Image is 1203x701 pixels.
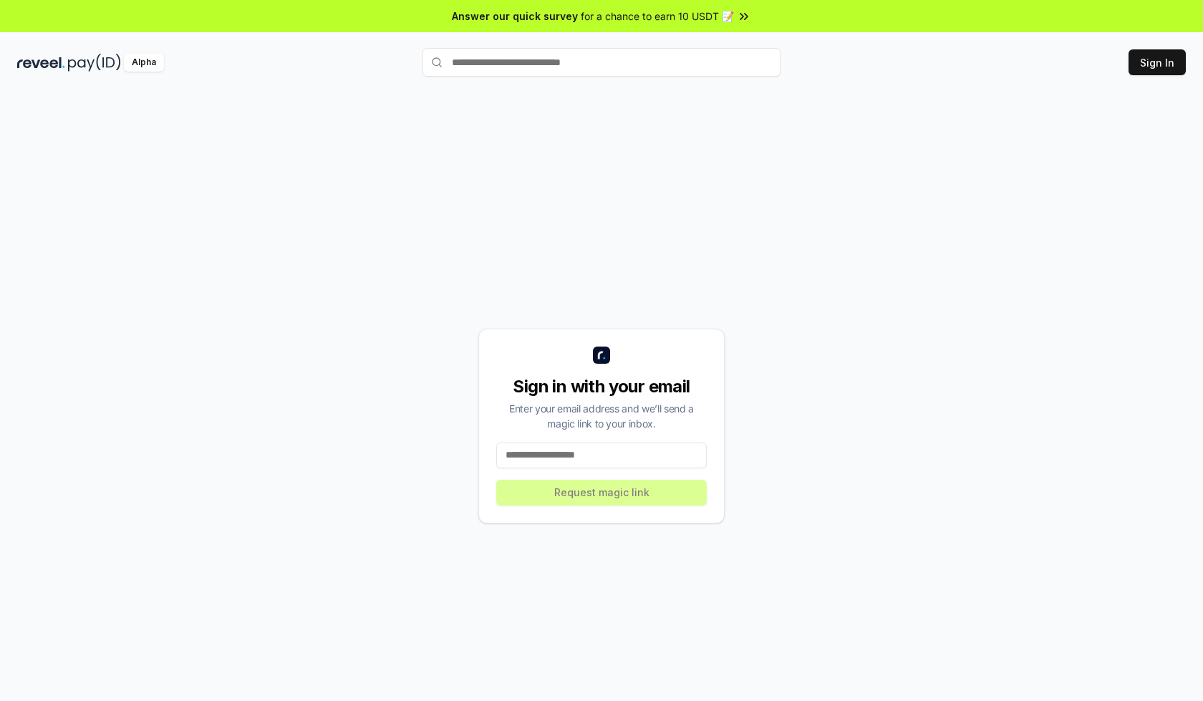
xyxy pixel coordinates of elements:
[496,401,707,431] div: Enter your email address and we’ll send a magic link to your inbox.
[17,54,65,72] img: reveel_dark
[496,375,707,398] div: Sign in with your email
[68,54,121,72] img: pay_id
[452,9,578,24] span: Answer our quick survey
[581,9,734,24] span: for a chance to earn 10 USDT 📝
[124,54,164,72] div: Alpha
[593,347,610,364] img: logo_small
[1129,49,1186,75] button: Sign In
